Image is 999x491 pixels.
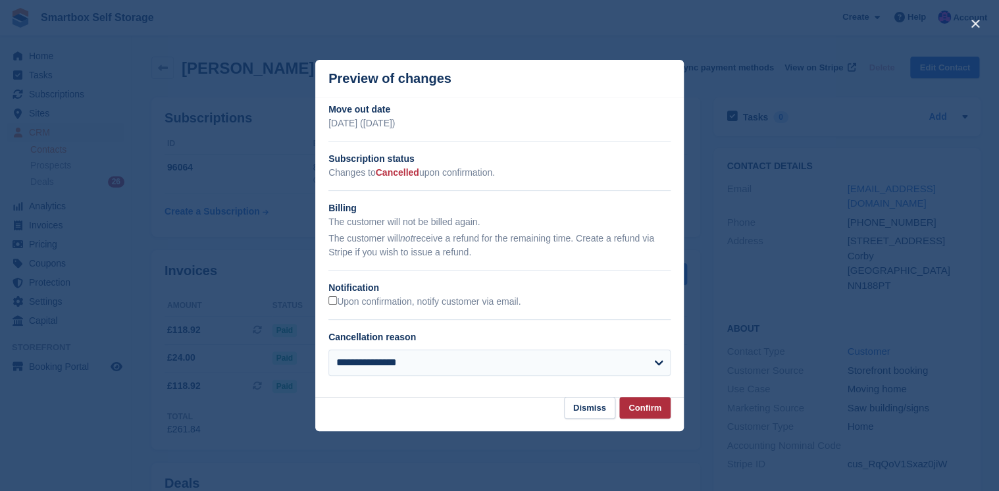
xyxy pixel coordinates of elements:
[328,215,671,229] p: The customer will not be billed again.
[328,232,671,259] p: The customer will receive a refund for the remaining time. Create a refund via Stripe if you wish...
[328,103,671,116] h2: Move out date
[400,233,413,244] em: not
[564,397,615,419] button: Dismiss
[328,116,671,130] p: [DATE] ([DATE])
[328,296,337,305] input: Upon confirmation, notify customer via email.
[328,201,671,215] h2: Billing
[328,296,521,308] label: Upon confirmation, notify customer via email.
[328,332,416,342] label: Cancellation reason
[619,397,671,419] button: Confirm
[328,71,451,86] p: Preview of changes
[965,13,986,34] button: close
[328,152,671,166] h2: Subscription status
[328,281,671,295] h2: Notification
[376,167,419,178] span: Cancelled
[328,166,671,180] p: Changes to upon confirmation.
